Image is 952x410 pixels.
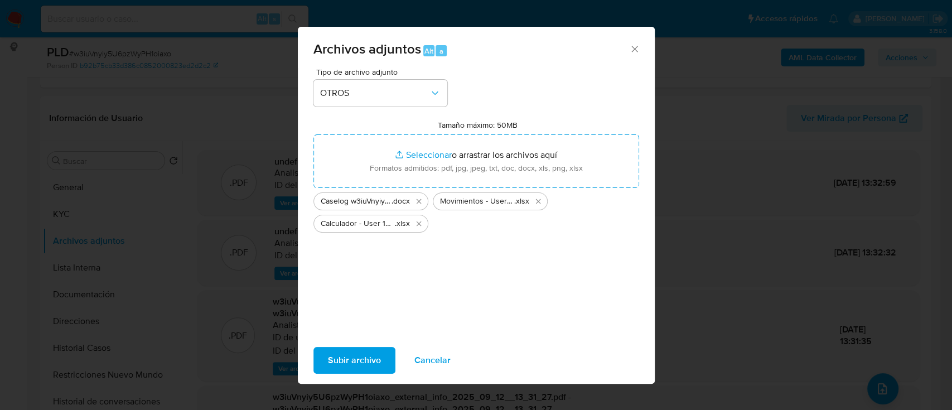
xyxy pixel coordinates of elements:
button: Subir archivo [313,347,395,374]
span: Caselog w3iuVnyiy5U6pzWyPH1oiaxo_2025_08_18_18_23_58 [321,196,392,207]
ul: Archivos seleccionados [313,188,639,233]
button: Eliminar Movimientos - User 155857114.xlsx [531,195,545,208]
span: Alt [424,46,433,56]
button: Cerrar [629,44,639,54]
button: OTROS [313,80,447,107]
span: Tipo de archivo adjunto [316,68,450,76]
span: a [439,46,443,56]
span: Cancelar [414,348,451,373]
label: Tamaño máximo: 50MB [438,120,518,130]
button: Eliminar Calculador - User 155857114.xlsx [412,217,426,230]
span: OTROS [320,88,429,99]
span: Archivos adjuntos [313,39,421,59]
button: Cancelar [400,347,465,374]
span: Movimientos - User 155857114 [440,196,514,207]
span: .docx [392,196,410,207]
button: Eliminar Caselog w3iuVnyiy5U6pzWyPH1oiaxo_2025_08_18_18_23_58.docx [412,195,426,208]
span: .xlsx [395,218,410,229]
span: Subir archivo [328,348,381,373]
span: Calculador - User 155857114 [321,218,395,229]
span: .xlsx [514,196,529,207]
